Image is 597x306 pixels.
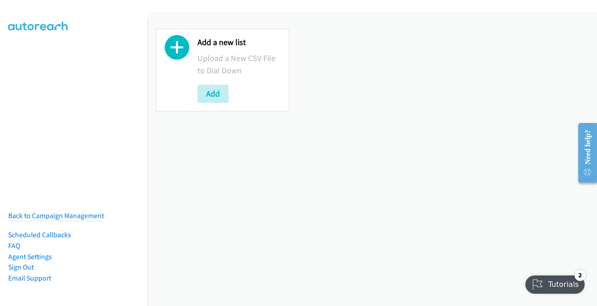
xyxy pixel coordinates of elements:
[197,37,280,48] h2: Add a new list
[8,211,104,220] a: Back to Campaign Management
[197,52,280,76] p: Upload a New CSV File to Dial Down
[571,117,597,189] iframe: Resource Center
[8,263,34,271] a: Sign Out
[520,266,590,299] iframe: Checklist
[197,85,228,103] button: Add
[8,230,71,239] a: Scheduled Callbacks
[8,274,51,282] a: Email Support
[8,241,20,250] a: FAQ
[8,252,52,261] a: Agent Settings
